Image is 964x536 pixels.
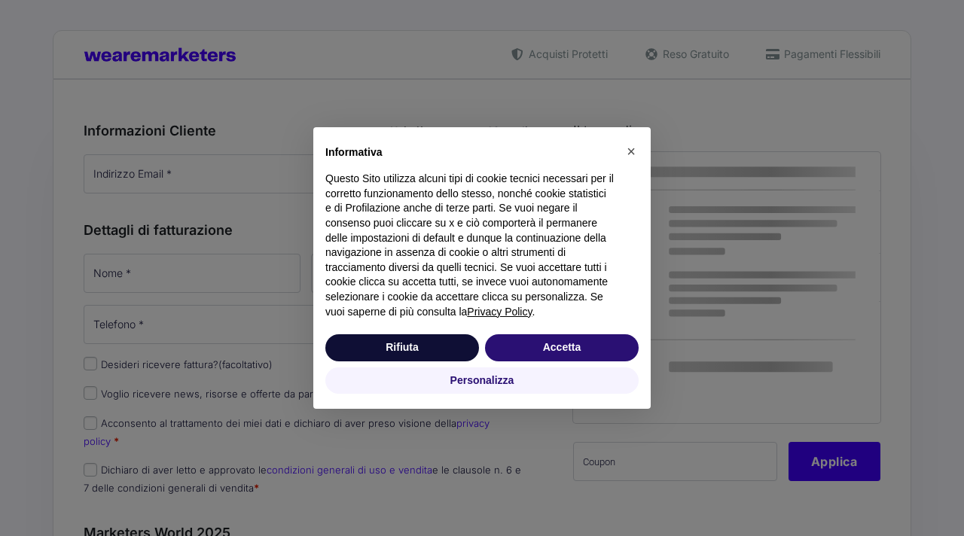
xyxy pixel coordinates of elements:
button: Personalizza [325,367,639,394]
p: Questo Sito utilizza alcuni tipi di cookie tecnici necessari per il corretto funzionamento dello ... [325,172,615,319]
span: × [627,143,636,160]
button: Chiudi questa informativa [619,139,643,163]
button: Accetta [485,334,639,361]
h2: Informativa [325,145,615,160]
button: Rifiuta [325,334,479,361]
a: Privacy Policy [467,306,532,318]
